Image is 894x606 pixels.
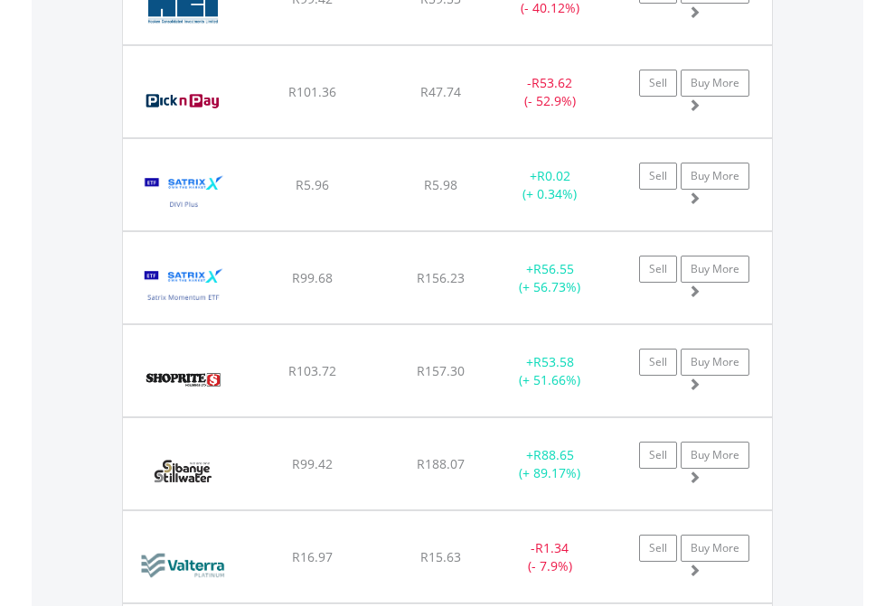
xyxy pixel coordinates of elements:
[424,176,457,193] span: R5.98
[537,167,570,184] span: R0.02
[639,256,677,283] a: Sell
[296,176,329,193] span: R5.96
[132,255,236,319] img: EQU.ZA.STXMMT.png
[681,442,749,469] a: Buy More
[681,349,749,376] a: Buy More
[535,539,569,556] span: R1.34
[494,353,607,389] div: + (+ 51.66%)
[494,260,607,296] div: + (+ 56.73%)
[132,162,236,226] img: EQU.ZA.STXDIV.png
[417,455,465,472] span: R188.07
[532,74,572,91] span: R53.62
[417,362,465,379] span: R157.30
[132,534,236,598] img: EQU.ZA.VAL.png
[132,69,234,133] img: EQU.ZA.PIK.png
[533,260,574,277] span: R56.55
[681,256,749,283] a: Buy More
[420,548,461,565] span: R15.63
[494,539,607,575] div: - (- 7.9%)
[420,83,461,100] span: R47.74
[494,74,607,110] div: - (- 52.9%)
[292,269,333,286] span: R99.68
[292,548,333,565] span: R16.97
[639,535,677,562] a: Sell
[639,349,677,376] a: Sell
[292,455,333,472] span: R99.42
[533,353,574,370] span: R53.58
[417,269,465,286] span: R156.23
[639,163,677,190] a: Sell
[681,535,749,562] a: Buy More
[288,83,336,100] span: R101.36
[132,348,234,412] img: EQU.ZA.SHP.png
[639,442,677,469] a: Sell
[681,163,749,190] a: Buy More
[132,441,234,505] img: EQU.ZA.SSW.png
[681,70,749,97] a: Buy More
[639,70,677,97] a: Sell
[494,446,607,482] div: + (+ 89.17%)
[533,446,574,463] span: R88.65
[288,362,336,379] span: R103.72
[494,167,607,203] div: + (+ 0.34%)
